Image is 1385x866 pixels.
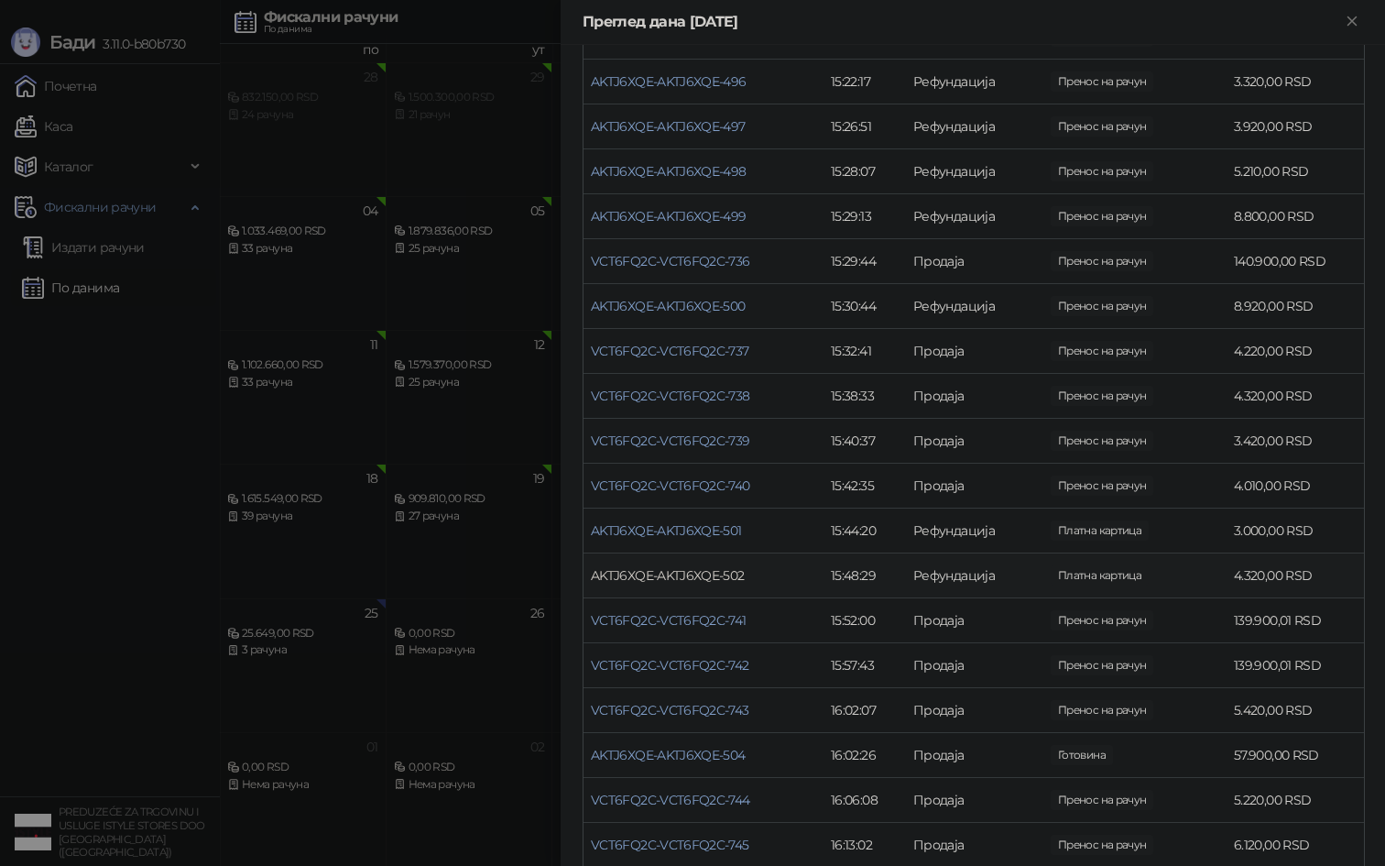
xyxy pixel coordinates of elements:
[823,464,906,509] td: 15:42:35
[1051,476,1153,496] span: 4.010,00
[823,419,906,464] td: 15:40:37
[1227,643,1364,688] td: 139.900,01 RSD
[906,509,1043,554] td: Рефундација
[1227,554,1364,598] td: 4.320,00 RSD
[1051,431,1153,451] span: 3.420,00
[823,778,906,823] td: 16:06:08
[1227,239,1364,284] td: 140.900,00 RSD
[1227,688,1364,733] td: 5.420,00 RSD
[583,11,1341,33] div: Преглед дана [DATE]
[906,239,1043,284] td: Продаја
[591,567,745,584] a: AKTJ6XQE-AKTJ6XQE-502
[1227,778,1364,823] td: 5.220,00 RSD
[823,598,906,643] td: 15:52:00
[1227,60,1364,104] td: 3.320,00 RSD
[823,509,906,554] td: 15:44:20
[1227,419,1364,464] td: 3.420,00 RSD
[1051,251,1153,271] span: 140.900,00
[1227,194,1364,239] td: 8.800,00 RSD
[823,643,906,688] td: 15:57:43
[1227,464,1364,509] td: 4.010,00 RSD
[906,554,1043,598] td: Рефундација
[906,464,1043,509] td: Продаја
[591,163,747,180] a: AKTJ6XQE-AKTJ6XQE-498
[823,554,906,598] td: 15:48:29
[823,374,906,419] td: 15:38:33
[823,104,906,149] td: 15:26:51
[823,60,906,104] td: 15:22:17
[1051,521,1149,541] span: 3.000,00
[591,612,747,629] a: VCT6FQ2C-VCT6FQ2C-741
[1227,509,1364,554] td: 3.000,00 RSD
[906,419,1043,464] td: Продаја
[591,657,749,674] a: VCT6FQ2C-VCT6FQ2C-742
[591,792,750,808] a: VCT6FQ2C-VCT6FQ2C-744
[823,194,906,239] td: 15:29:13
[591,522,742,539] a: AKTJ6XQE-AKTJ6XQE-501
[906,329,1043,374] td: Продаја
[1051,745,1113,765] span: 0,00
[906,60,1043,104] td: Рефундација
[1051,116,1153,137] span: 3.920,00
[823,284,906,329] td: 15:30:44
[906,284,1043,329] td: Рефундација
[906,149,1043,194] td: Рефундација
[1051,790,1153,810] span: 5.220,00
[823,688,906,733] td: 16:02:07
[906,733,1043,778] td: Продаја
[906,688,1043,733] td: Продаја
[591,477,750,494] a: VCT6FQ2C-VCT6FQ2C-740
[1051,206,1153,226] span: 8.800,00
[823,239,906,284] td: 15:29:44
[1227,284,1364,329] td: 8.920,00 RSD
[1051,296,1153,316] span: 8.920,00
[591,388,750,404] a: VCT6FQ2C-VCT6FQ2C-738
[1051,161,1153,181] span: 5.210,00
[591,28,746,45] a: AKTJ6XQE-AKTJ6XQE-495
[906,643,1043,688] td: Продаја
[591,208,747,225] a: AKTJ6XQE-AKTJ6XQE-499
[1227,329,1364,374] td: 4.220,00 RSD
[591,433,750,449] a: VCT6FQ2C-VCT6FQ2C-739
[823,733,906,778] td: 16:02:26
[823,149,906,194] td: 15:28:07
[1051,655,1153,675] span: 139.900,01
[1341,11,1363,33] button: Close
[823,329,906,374] td: 15:32:41
[1227,374,1364,419] td: 4.320,00 RSD
[906,104,1043,149] td: Рефундација
[1051,565,1149,586] span: 4.320,00
[906,374,1043,419] td: Продаја
[1227,733,1364,778] td: 57.900,00 RSD
[591,837,749,853] a: VCT6FQ2C-VCT6FQ2C-745
[591,702,749,718] a: VCT6FQ2C-VCT6FQ2C-743
[1051,700,1153,720] span: 5.420,00
[906,598,1043,643] td: Продаја
[1051,835,1153,855] span: 6.120,00
[906,194,1043,239] td: Рефундација
[1051,386,1153,406] span: 4.320,00
[1051,71,1153,92] span: 3.320,00
[591,73,747,90] a: AKTJ6XQE-AKTJ6XQE-496
[1051,341,1153,361] span: 4.220,00
[591,118,746,135] a: AKTJ6XQE-AKTJ6XQE-497
[591,298,746,314] a: AKTJ6XQE-AKTJ6XQE-500
[1227,104,1364,149] td: 3.920,00 RSD
[591,747,746,763] a: AKTJ6XQE-AKTJ6XQE-504
[591,343,749,359] a: VCT6FQ2C-VCT6FQ2C-737
[591,253,750,269] a: VCT6FQ2C-VCT6FQ2C-736
[1227,149,1364,194] td: 5.210,00 RSD
[1051,610,1153,630] span: 139.900,01
[1227,598,1364,643] td: 139.900,01 RSD
[906,778,1043,823] td: Продаја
